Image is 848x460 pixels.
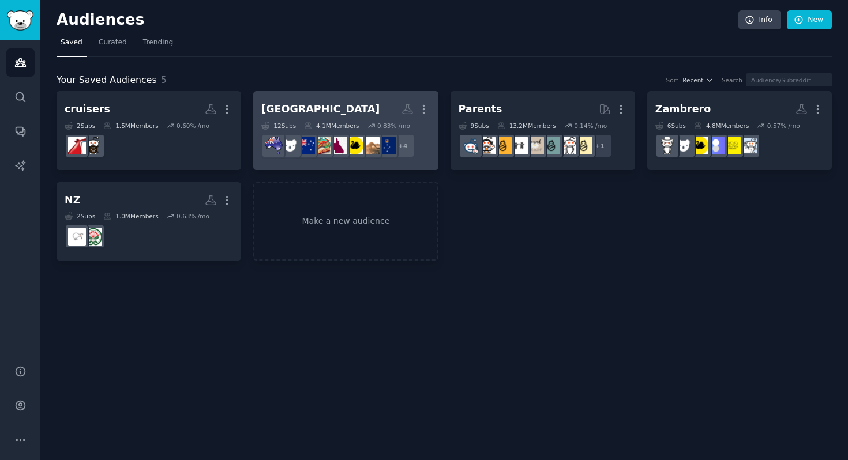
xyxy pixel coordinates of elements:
a: Trending [139,33,177,57]
img: CarnivalCruiseFans [68,137,86,154]
a: Parents9Subs13.2MMembers0.14% /mo+1ParentingdadditSingleParentsbeyondthebumptoddlersNewParentspar... [451,91,635,170]
img: perth [691,137,708,154]
img: canberra [723,137,741,154]
img: Parents [461,137,479,154]
div: 0.60 % /mo [177,122,209,130]
img: australian [297,137,315,154]
div: 4.8M Members [694,122,749,130]
div: [GEOGRAPHIC_DATA] [261,102,380,116]
div: NZ [65,193,80,208]
img: aus [362,137,380,154]
div: 2 Sub s [65,212,95,220]
a: NZ2Subs1.0MMembers0.63% /moaucklandnewzealand [57,182,241,261]
div: 6 Sub s [655,122,686,130]
a: Zambrero6Subs4.8MMembers0.57% /mosydneycanberraAdelaideperthAskAnAustralianaustralia [647,91,832,170]
div: 12 Sub s [261,122,296,130]
div: 1.0M Members [103,212,158,220]
div: + 4 [391,134,415,158]
img: auckland [84,228,102,246]
div: + 1 [588,134,612,158]
img: queensland [329,137,347,154]
button: Recent [682,76,714,84]
img: australia [658,137,676,154]
div: 1.5M Members [103,122,158,130]
a: Info [738,10,781,30]
img: Australia_ [265,137,283,154]
div: 0.63 % /mo [177,212,209,220]
img: beyondthebump [526,137,544,154]
img: parentsofmultiples [478,137,496,154]
div: 2 Sub s [65,122,95,130]
img: GummySearch logo [7,10,33,31]
a: Make a new audience [253,182,438,261]
a: Curated [95,33,131,57]
img: aussie [313,137,331,154]
div: 13.2M Members [497,122,556,130]
div: 4.1M Members [304,122,359,130]
img: SingleParents [542,137,560,154]
div: Search [722,76,742,84]
div: 9 Sub s [459,122,489,130]
img: sydney [739,137,757,154]
img: NewParents [494,137,512,154]
div: Sort [666,76,679,84]
div: 0.57 % /mo [767,122,800,130]
img: Parenting [575,137,592,154]
img: daddit [558,137,576,154]
input: Audience/Subreddit [746,73,832,86]
img: Cruise [84,137,102,154]
span: Recent [682,76,703,84]
a: Saved [57,33,87,57]
img: newzealand [68,228,86,246]
div: 0.14 % /mo [574,122,607,130]
div: cruisers [65,102,110,116]
img: toddlers [510,137,528,154]
div: 0.83 % /mo [377,122,410,130]
a: [GEOGRAPHIC_DATA]12Subs4.1MMembers0.83% /mo+4vicausperthqueenslandaussieaustralianAskAnAustralian... [253,91,438,170]
span: Saved [61,37,82,48]
img: vic [378,137,396,154]
div: Parents [459,102,502,116]
span: 5 [161,74,167,85]
img: AskAnAustralian [281,137,299,154]
a: New [787,10,832,30]
img: AskAnAustralian [674,137,692,154]
span: Trending [143,37,173,48]
img: perth [346,137,363,154]
h2: Audiences [57,11,738,29]
div: Zambrero [655,102,711,116]
img: Adelaide [707,137,725,154]
span: Curated [99,37,127,48]
span: Your Saved Audiences [57,73,157,88]
a: cruisers2Subs1.5MMembers0.60% /moCruiseCarnivalCruiseFans [57,91,241,170]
